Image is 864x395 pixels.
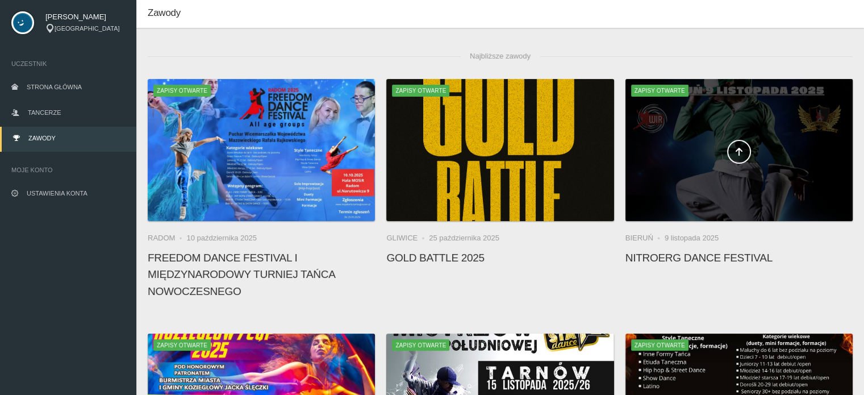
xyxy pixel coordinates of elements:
a: Gold Battle 2025Zapisy otwarte [386,79,613,221]
img: svg [11,11,34,34]
h4: FREEDOM DANCE FESTIVAL I Międzynarodowy Turniej Tańca Nowoczesnego [148,250,375,300]
span: Tancerze [28,109,61,116]
span: Uczestnik [11,58,125,69]
span: Zapisy otwarte [392,85,449,96]
span: Zapisy otwarte [153,339,211,351]
span: Zawody [148,7,181,18]
span: Strona główna [27,84,82,90]
span: Zawody [28,135,56,142]
li: 25 października 2025 [429,232,499,244]
span: Zapisy otwarte [631,85,688,96]
span: [PERSON_NAME] [45,11,125,23]
span: Moje konto [11,164,125,176]
li: 9 listopada 2025 [665,232,719,244]
a: NitroErg Dance FestivalZapisy otwarte [625,79,853,221]
img: Gold Battle 2025 [386,79,613,221]
span: Zapisy otwarte [153,85,211,96]
h4: Gold Battle 2025 [386,250,613,266]
span: Zapisy otwarte [392,339,449,351]
span: Ustawienia konta [27,190,87,197]
li: Radom [148,232,186,244]
span: Najbliższe zawody [461,45,540,68]
a: FREEDOM DANCE FESTIVAL I Międzynarodowy Turniej Tańca NowoczesnegoZapisy otwarte [148,79,375,221]
span: Zapisy otwarte [631,339,688,351]
li: Bieruń [625,232,665,244]
img: FREEDOM DANCE FESTIVAL I Międzynarodowy Turniej Tańca Nowoczesnego [148,79,375,221]
div: [GEOGRAPHIC_DATA] [45,24,125,34]
h4: NitroErg Dance Festival [625,250,853,266]
li: Gliwice [386,232,429,244]
li: 10 października 2025 [186,232,257,244]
